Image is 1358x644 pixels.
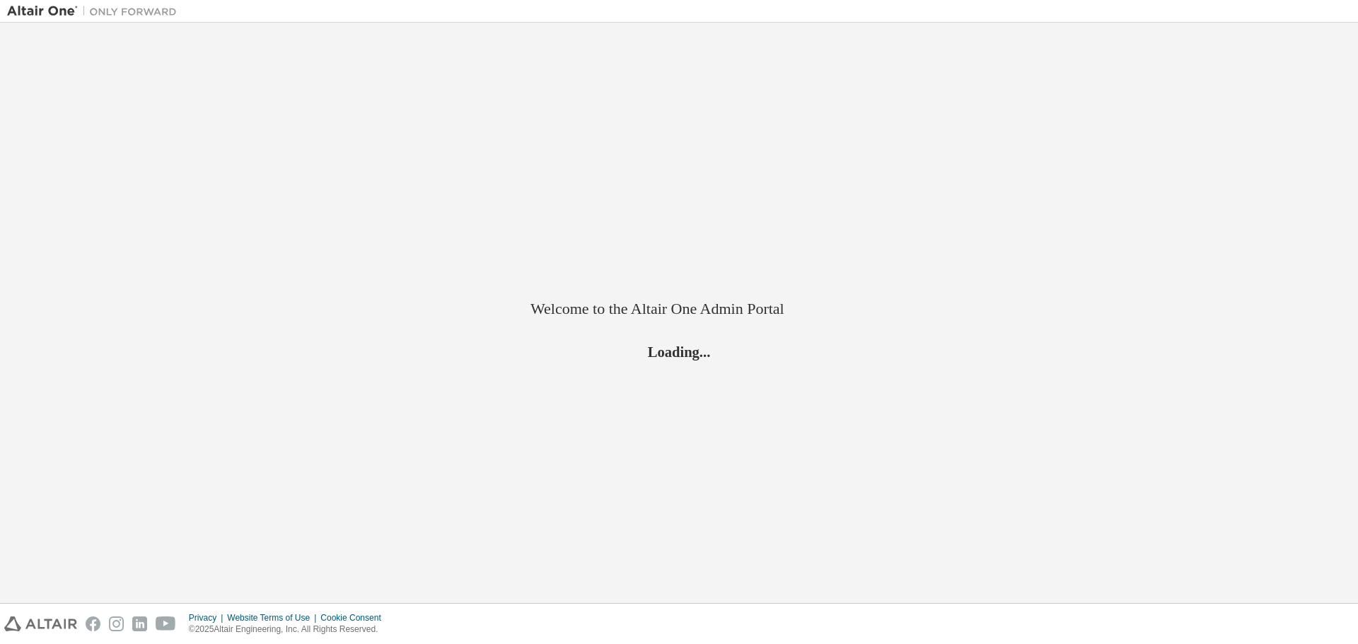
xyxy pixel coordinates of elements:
[530,299,828,319] h2: Welcome to the Altair One Admin Portal
[530,342,828,361] h2: Loading...
[189,623,390,636] p: © 2025 Altair Engineering, Inc. All Rights Reserved.
[4,616,77,631] img: altair_logo.svg
[7,4,184,18] img: Altair One
[86,616,100,631] img: facebook.svg
[227,612,320,623] div: Website Terms of Use
[156,616,176,631] img: youtube.svg
[109,616,124,631] img: instagram.svg
[132,616,147,631] img: linkedin.svg
[320,612,389,623] div: Cookie Consent
[189,612,227,623] div: Privacy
